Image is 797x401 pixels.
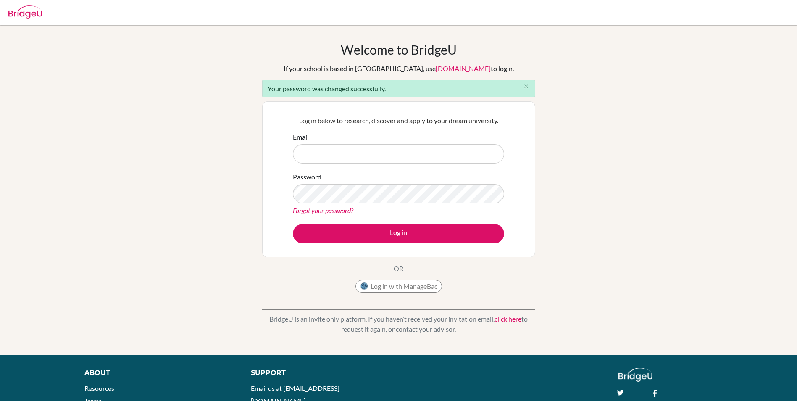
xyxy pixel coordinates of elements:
div: Your password was changed successfully. [262,80,535,97]
button: Log in with ManageBac [355,280,442,293]
label: Password [293,172,321,182]
p: Log in below to research, discover and apply to your dream university. [293,116,504,126]
button: Log in [293,224,504,243]
img: Bridge-U [8,5,42,19]
p: OR [394,264,403,274]
a: click here [495,315,521,323]
i: close [523,83,529,90]
a: Forgot your password? [293,206,353,214]
h1: Welcome to BridgeU [341,42,457,57]
a: [DOMAIN_NAME] [436,64,491,72]
div: About [84,368,232,378]
div: Support [251,368,389,378]
a: Resources [84,384,114,392]
p: BridgeU is an invite only platform. If you haven’t received your invitation email, to request it ... [262,314,535,334]
button: Close [518,80,535,93]
img: logo_white@2x-f4f0deed5e89b7ecb1c2cc34c3e3d731f90f0f143d5ea2071677605dd97b5244.png [618,368,652,382]
label: Email [293,132,309,142]
div: If your school is based in [GEOGRAPHIC_DATA], use to login. [284,63,514,74]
